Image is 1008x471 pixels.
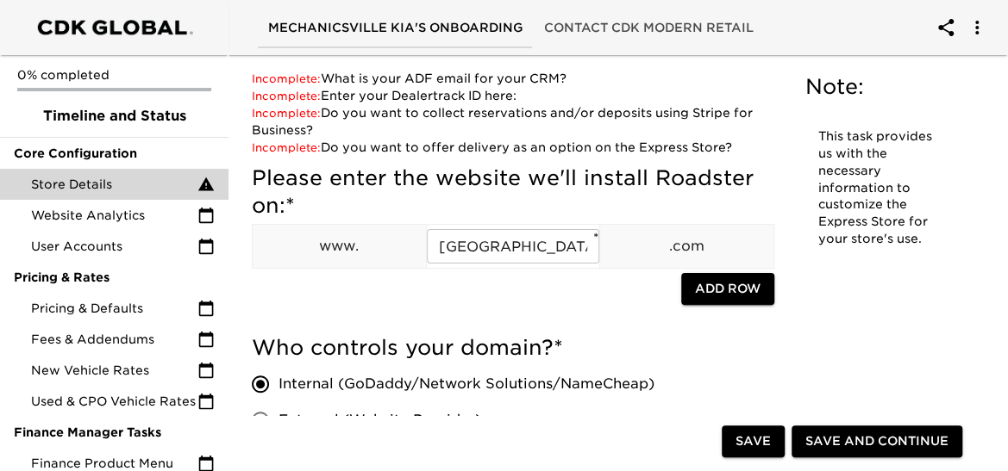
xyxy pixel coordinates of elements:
[14,269,215,286] span: Pricing & Rates
[279,410,481,431] span: External (Website Provider)
[31,331,197,348] span: Fees & Addendums
[792,426,962,458] button: Save and Continue
[252,141,321,154] span: Incomplete:
[818,128,946,248] p: This task provides us with the necessary information to customize the Express Store for your stor...
[268,17,523,39] span: Mechanicsville Kia's Onboarding
[805,73,959,101] h5: Note:
[252,71,567,85] a: What is your ADF email for your CRM?
[681,273,774,305] button: Add Row
[252,89,517,102] a: Enter your Dealertrack ID here:
[17,66,211,84] p: 0% completed
[14,106,215,127] span: Timeline and Status
[736,431,771,453] span: Save
[252,90,321,102] span: Incomplete:
[956,7,998,48] button: account of current user
[31,300,197,317] span: Pricing & Defaults
[252,334,774,362] h5: Who controls your domain?
[252,164,774,220] h5: Please enter the website we'll install Roadster on:
[925,7,967,48] button: account of current user
[31,176,197,193] span: Store Details
[31,362,197,379] span: New Vehicle Rates
[14,145,215,162] span: Core Configuration
[252,72,321,85] span: Incomplete:
[805,431,949,453] span: Save and Continue
[544,17,754,39] span: Contact CDK Modern Retail
[600,236,773,257] p: .com
[252,107,321,120] span: Incomplete:
[695,278,761,300] span: Add Row
[31,393,197,410] span: Used & CPO Vehicle Rates
[253,236,426,257] p: www.
[252,140,732,154] a: Do you want to offer delivery as an option on the Express Store?
[14,424,215,441] span: Finance Manager Tasks
[252,106,753,137] a: Do you want to collect reservations and/or deposits using Stripe for Business?
[31,207,197,224] span: Website Analytics
[722,426,785,458] button: Save
[31,238,197,255] span: User Accounts
[279,374,654,394] span: Internal (GoDaddy/Network Solutions/NameCheap)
